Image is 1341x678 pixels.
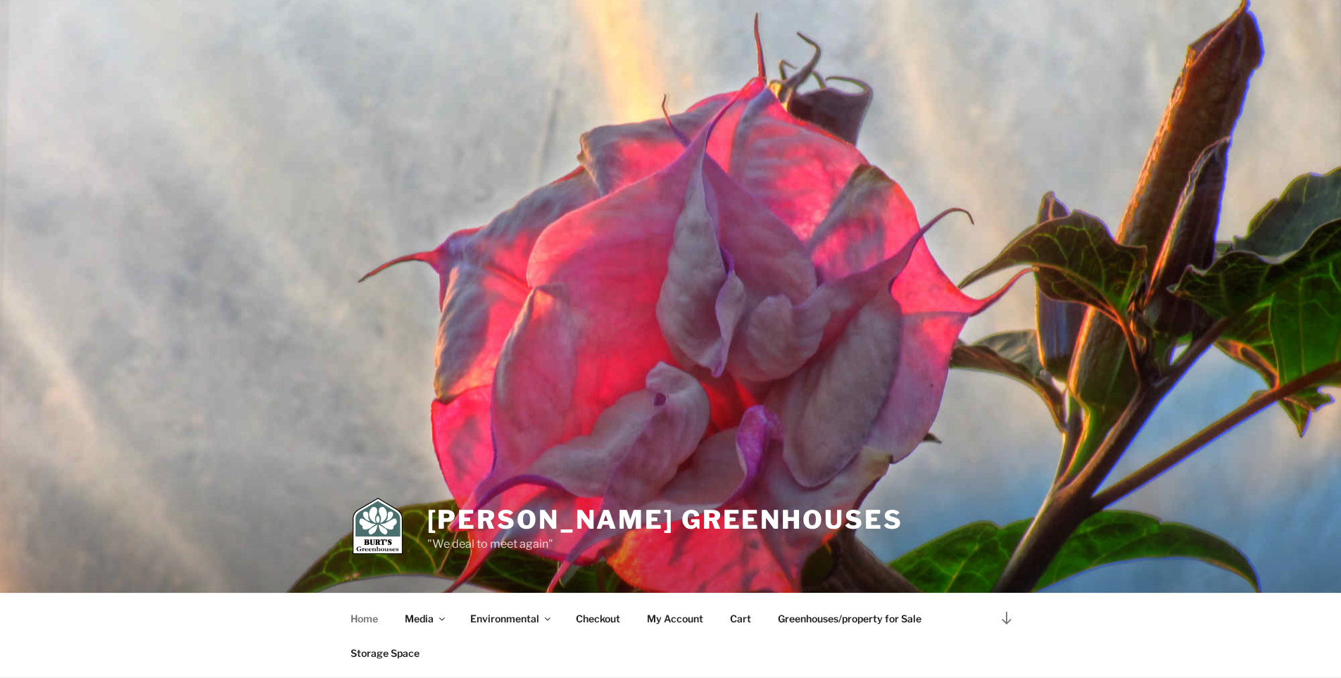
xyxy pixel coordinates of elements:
[393,601,456,636] a: Media
[766,601,934,636] a: Greenhouses/property for Sale
[353,498,403,554] img: Burt's Greenhouses
[718,601,764,636] a: Cart
[339,601,391,636] a: Home
[427,536,903,553] p: "We deal to meet again"
[458,601,562,636] a: Environmental
[564,601,633,636] a: Checkout
[339,636,432,670] a: Storage Space
[339,601,1003,670] nav: Top Menu
[427,504,903,535] a: [PERSON_NAME] Greenhouses
[635,601,716,636] a: My Account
